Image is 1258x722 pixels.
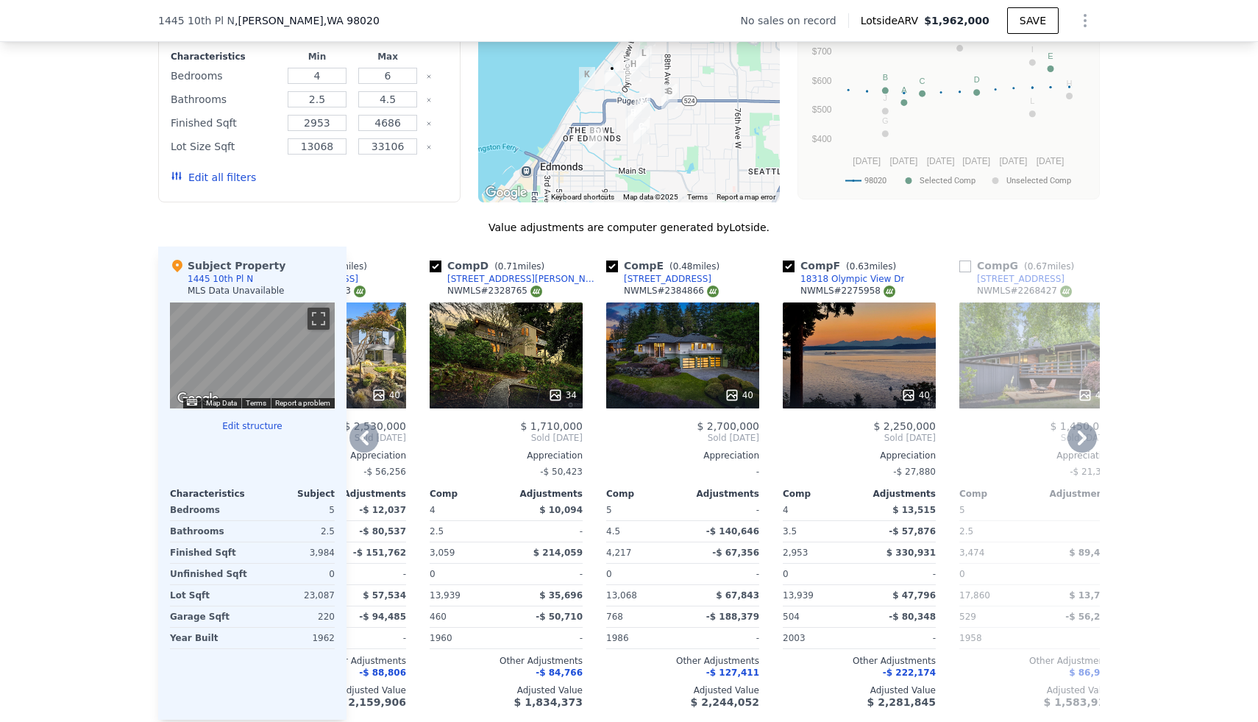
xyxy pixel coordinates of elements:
[509,628,583,648] div: -
[959,432,1112,444] span: Sold [DATE]
[606,461,759,482] div: -
[539,590,583,601] span: $ 35,696
[807,12,1090,196] svg: A chart.
[706,612,759,622] span: -$ 188,379
[927,156,955,166] text: [DATE]
[683,488,759,500] div: Adjustments
[1018,261,1080,272] span: ( miles)
[255,628,335,648] div: 1962
[800,273,904,285] div: 18318 Olympic View Dr
[884,93,888,102] text: J
[355,51,420,63] div: Max
[606,684,759,696] div: Adjusted Value
[1067,79,1073,88] text: H
[812,134,832,144] text: $400
[606,655,759,667] div: Other Adjustments
[623,193,678,201] span: Map data ©2025
[275,399,330,407] a: Report a problem
[430,450,583,461] div: Appreciation
[624,273,711,285] div: [STREET_ADDRESS]
[170,628,249,648] div: Year Built
[170,564,249,584] div: Unfinished Sqft
[255,585,335,606] div: 23,087
[783,612,800,622] span: 504
[812,46,832,57] text: $700
[539,505,583,515] span: $ 10,094
[1036,488,1112,500] div: Adjustments
[188,285,285,297] div: MLS Data Unavailable
[1069,590,1112,601] span: $ 13,703
[812,105,832,115] text: $500
[606,548,631,558] span: 4,217
[1044,696,1112,708] span: $ 1,583,915
[625,57,642,82] div: 19212 94th Ave W
[873,420,936,432] span: $ 2,250,000
[426,121,432,127] button: Clear
[171,89,279,110] div: Bathrooms
[812,76,832,86] text: $600
[333,628,406,648] div: -
[625,105,642,130] div: 1121 Vista Pl
[920,77,925,85] text: C
[883,668,936,678] span: -$ 222,174
[959,258,1080,273] div: Comp G
[859,488,936,500] div: Adjustments
[430,258,550,273] div: Comp D
[861,13,924,28] span: Lotside ARV
[430,273,600,285] a: [STREET_ADDRESS][PERSON_NAME]
[783,548,808,558] span: 2,953
[187,399,197,406] button: Keyboard shortcuts
[174,389,222,408] a: Open this area in Google Maps (opens a new window)
[430,655,583,667] div: Other Adjustments
[447,285,542,297] div: NWMLS # 2328765
[606,505,612,515] span: 5
[959,450,1112,461] div: Appreciation
[252,488,335,500] div: Subject
[606,258,725,273] div: Comp E
[540,467,583,477] span: -$ 50,423
[1028,261,1048,272] span: 0.67
[498,261,518,272] span: 0.71
[579,67,595,92] div: 711 Driftwood Pl
[606,273,711,285] a: [STREET_ADDRESS]
[725,388,753,403] div: 40
[741,13,848,28] div: No sales on record
[883,73,888,82] text: B
[959,684,1112,696] div: Adjusted Value
[1060,286,1072,297] img: NWMLS Logo
[359,505,406,515] span: -$ 12,037
[634,93,650,118] div: 1102 12th Ave N
[1039,564,1112,584] div: -
[712,548,759,558] span: -$ 67,356
[864,176,886,185] text: 98020
[959,273,1065,285] a: [STREET_ADDRESS]
[959,505,965,515] span: 5
[170,302,335,408] div: Street View
[509,521,583,542] div: -
[514,696,583,708] span: $ 1,834,373
[255,564,335,584] div: 0
[862,628,936,648] div: -
[633,119,650,144] div: 560 12th Ave N
[506,488,583,500] div: Adjustments
[171,66,279,86] div: Bedrooms
[606,612,623,622] span: 768
[889,156,917,166] text: [DATE]
[533,548,583,558] span: $ 214,059
[170,500,249,520] div: Bedrooms
[430,684,583,696] div: Adjusted Value
[1039,628,1112,648] div: -
[959,569,965,579] span: 0
[551,192,614,202] button: Keyboard shortcuts
[353,548,406,558] span: -$ 151,762
[962,156,990,166] text: [DATE]
[1048,52,1053,60] text: E
[363,467,406,477] span: -$ 56,256
[426,74,432,79] button: Clear
[170,585,249,606] div: Lot Sqft
[1050,420,1112,432] span: $ 1,450,000
[170,420,335,432] button: Edit structure
[959,628,1033,648] div: 1958
[606,450,759,461] div: Appreciation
